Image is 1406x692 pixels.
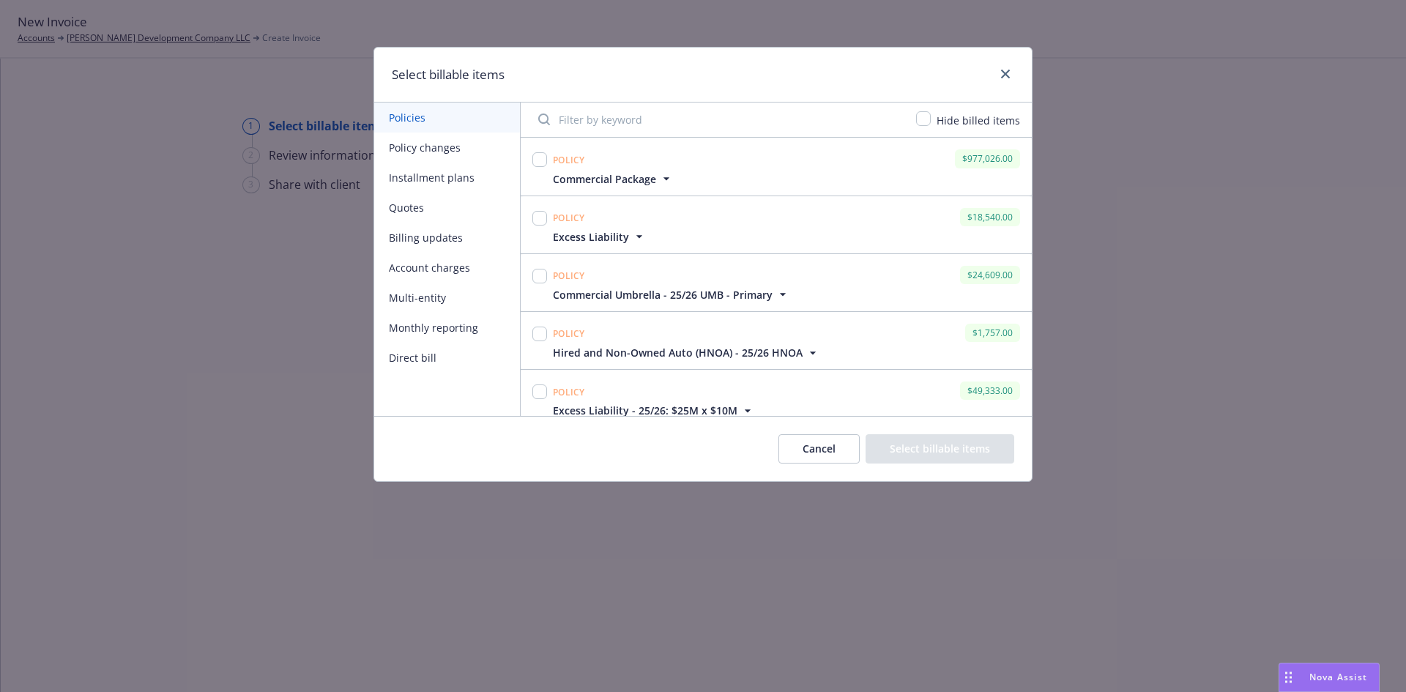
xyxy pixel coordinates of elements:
[965,324,1020,342] div: $1,757.00
[553,154,585,166] span: Policy
[1309,671,1367,683] span: Nova Assist
[778,434,860,464] button: Cancel
[553,327,585,340] span: Policy
[374,223,520,253] button: Billing updates
[960,382,1020,400] div: $49,333.00
[1279,663,1380,692] button: Nova Assist
[960,208,1020,226] div: $18,540.00
[553,287,790,302] button: Commercial Umbrella - 25/26 UMB - Primary
[553,386,585,398] span: Policy
[997,65,1014,83] a: close
[553,345,820,360] button: Hired and Non-Owned Auto (HNOA) - 25/26 HNOA
[374,313,520,343] button: Monthly reporting
[374,343,520,373] button: Direct bill
[553,229,629,245] span: Excess Liability
[374,193,520,223] button: Quotes
[553,403,737,418] span: Excess Liability - 25/26: $25M x $10M
[553,287,773,302] span: Commercial Umbrella - 25/26 UMB - Primary
[937,114,1020,127] span: Hide billed items
[374,253,520,283] button: Account charges
[392,65,505,84] h1: Select billable items
[374,133,520,163] button: Policy changes
[553,403,755,418] button: Excess Liability - 25/26: $25M x $10M
[553,171,656,187] span: Commercial Package
[374,103,520,133] button: Policies
[553,171,674,187] button: Commercial Package
[374,163,520,193] button: Installment plans
[529,105,907,134] input: Filter by keyword
[553,269,585,282] span: Policy
[553,229,647,245] button: Excess Liability
[553,345,803,360] span: Hired and Non-Owned Auto (HNOA) - 25/26 HNOA
[374,283,520,313] button: Multi-entity
[955,149,1020,168] div: $977,026.00
[1279,663,1298,691] div: Drag to move
[553,212,585,224] span: Policy
[960,266,1020,284] div: $24,609.00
